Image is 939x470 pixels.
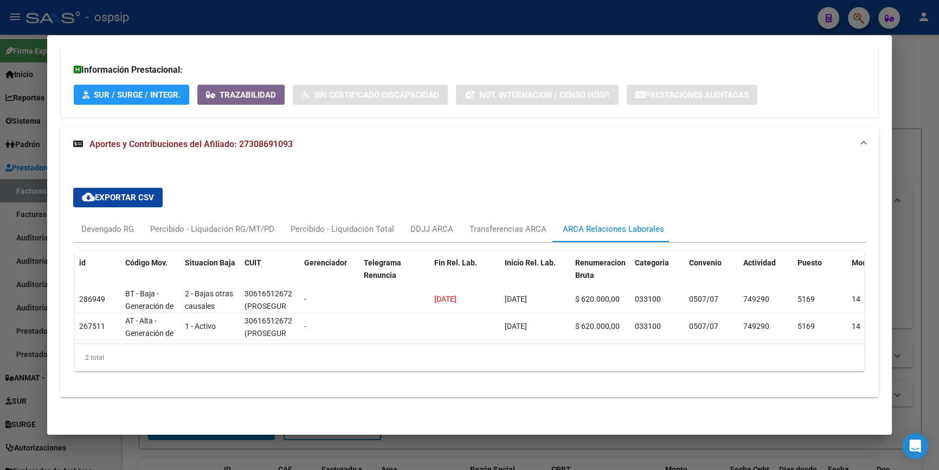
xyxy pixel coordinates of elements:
[645,90,749,100] span: Prestaciones Auditadas
[575,258,626,280] span: Renumeracion Bruta
[185,322,216,331] span: 1 - Activo
[852,295,860,303] span: 14
[739,251,793,299] datatable-header-cell: Actividad
[304,258,347,267] span: Gerenciador
[575,295,620,303] span: $ 620.000,00
[89,139,293,149] span: Aportes y Contribuciones del Afiliado: 27308691093
[94,90,181,100] span: SUR / SURGE / INTEGR.
[852,258,889,267] span: Modalidad
[797,258,822,267] span: Puesto
[434,258,477,267] span: Fin Rel. Lab.
[689,258,722,267] span: Convenio
[79,258,86,267] span: id
[60,127,879,162] mat-expansion-panel-header: Aportes y Contribuciones del Afiliado: 27308691093
[743,322,769,331] span: 749290
[245,302,286,335] span: (PROSEGUR VIGILANCIA ACTIVA SA)
[245,315,292,327] div: 30616512672
[245,258,261,267] span: CUIT
[470,223,546,235] div: Transferencias ARCA
[434,295,456,303] span: [DATE]
[689,322,718,331] span: 0507/07
[689,295,718,303] span: 0507/07
[185,289,233,310] span: 2 - Bajas otras causales
[125,258,168,267] span: Código Mov.
[150,223,274,235] div: Percibido - Liquidación RG/MT/PD
[797,322,815,331] span: 5169
[852,322,860,331] span: 14
[220,90,276,100] span: Trazabilidad
[79,295,105,303] span: 286949
[185,258,235,267] span: Situacion Baja
[314,90,439,100] span: Sin Certificado Discapacidad
[359,251,430,299] datatable-header-cell: Telegrama Renuncia
[627,85,757,105] button: Prestaciones Auditadas
[81,223,134,235] div: Devengado RG
[456,85,619,105] button: Not. Internacion / Censo Hosp.
[293,85,448,105] button: Sin Certificado Discapacidad
[563,223,664,235] div: ARCA Relaciones Laborales
[82,190,95,204] mat-icon: cloud_download
[245,329,286,363] span: (PROSEGUR VIGILANCIA ACTIVA SA)
[79,322,105,331] span: 267511
[240,251,300,299] datatable-header-cell: CUIT
[635,258,669,267] span: Categoria
[74,85,189,105] button: SUR / SURGE / INTEGR.
[75,344,865,371] div: 2 total
[245,288,292,300] div: 30616512672
[797,295,815,303] span: 5169
[743,295,769,303] span: 749290
[430,251,500,299] datatable-header-cell: Fin Rel. Lab.
[500,251,571,299] datatable-header-cell: Inicio Rel. Lab.
[291,223,394,235] div: Percibido - Liquidación Total
[121,251,181,299] datatable-header-cell: Código Mov.
[505,322,527,331] span: [DATE]
[635,295,661,303] span: 033100
[125,316,173,350] span: AT - Alta - Generación de clave
[685,251,739,299] datatable-header-cell: Convenio
[60,162,879,397] div: Aportes y Contribuciones del Afiliado: 27308691093
[631,251,685,299] datatable-header-cell: Categoria
[743,258,776,267] span: Actividad
[197,85,285,105] button: Trazabilidad
[364,258,401,280] span: Telegrama Renuncia
[74,63,866,77] h3: Información Prestacional:
[75,251,121,299] datatable-header-cell: id
[902,433,928,459] div: Open Intercom Messenger
[181,251,240,299] datatable-header-cell: Situacion Baja
[479,90,610,100] span: Not. Internacion / Censo Hosp.
[125,289,173,323] span: BT - Baja - Generación de Clave
[410,223,453,235] div: DDJJ ARCA
[304,322,306,331] span: -
[575,322,620,331] span: $ 620.000,00
[304,295,306,303] span: -
[847,251,902,299] datatable-header-cell: Modalidad
[571,251,631,299] datatable-header-cell: Renumeracion Bruta
[505,295,527,303] span: [DATE]
[300,251,359,299] datatable-header-cell: Gerenciador
[505,258,556,267] span: Inicio Rel. Lab.
[635,322,661,331] span: 033100
[82,193,154,202] span: Exportar CSV
[73,188,163,207] button: Exportar CSV
[793,251,847,299] datatable-header-cell: Puesto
